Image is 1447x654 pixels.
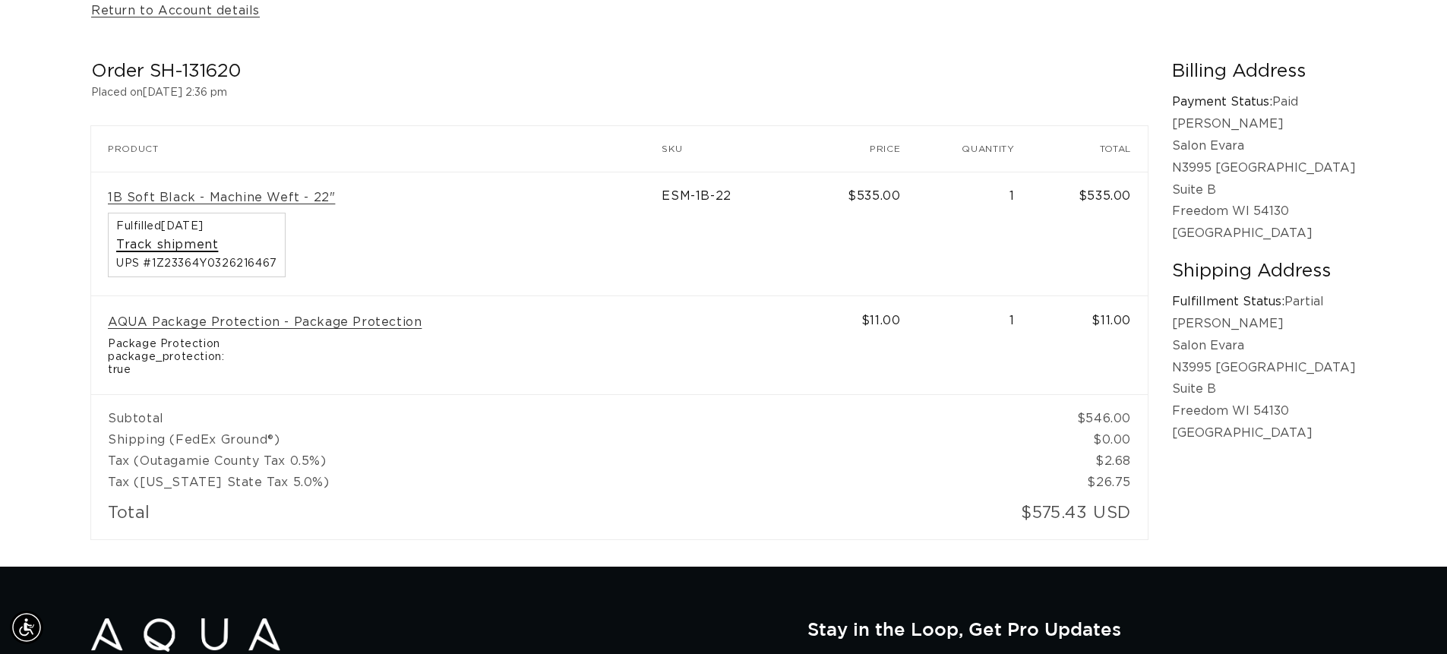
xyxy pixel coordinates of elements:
[1032,450,1148,472] td: $2.68
[662,172,803,296] td: ESM-1B-22
[91,60,1148,84] h2: Order SH-131620
[116,258,277,269] span: UPS #1Z23364Y0326216467
[108,314,422,330] a: AQUA Package Protection - Package Protection
[1032,172,1148,296] td: $535.00
[1172,96,1272,108] strong: Payment Status:
[91,394,1032,429] td: Subtotal
[917,296,1031,395] td: 1
[161,221,204,232] time: [DATE]
[1172,313,1356,444] p: [PERSON_NAME] Salon Evara N3995 [GEOGRAPHIC_DATA] Suite B Freedom WI 54130 [GEOGRAPHIC_DATA]
[108,190,335,206] a: 1B Soft Black - Machine Weft - 22"
[91,472,1032,493] td: Tax ([US_STATE] State Tax 5.0%)
[1032,296,1148,395] td: $11.00
[108,351,645,364] span: package_protection:
[108,364,645,377] span: true
[1172,113,1356,245] p: [PERSON_NAME] Salon Evara N3995 [GEOGRAPHIC_DATA] Suite B Freedom WI 54130 [GEOGRAPHIC_DATA]
[91,493,917,539] td: Total
[116,221,277,232] span: Fulfilled
[1172,291,1356,313] p: Partial
[1172,91,1356,113] p: Paid
[917,126,1031,172] th: Quantity
[804,126,918,172] th: Price
[91,429,1032,450] td: Shipping (FedEx Ground®)
[143,87,227,98] time: [DATE] 2:36 pm
[1172,295,1284,308] strong: Fulfillment Status:
[807,618,1356,640] h2: Stay in the Loop, Get Pro Updates
[848,190,900,202] span: $535.00
[1172,260,1356,283] h2: Shipping Address
[917,493,1148,539] td: $575.43 USD
[10,611,43,644] div: Accessibility Menu
[91,450,1032,472] td: Tax (Outagamie County Tax 0.5%)
[1032,429,1148,450] td: $0.00
[662,126,803,172] th: SKU
[91,84,1148,103] p: Placed on
[91,126,662,172] th: Product
[1032,394,1148,429] td: $546.00
[116,237,218,253] a: Track shipment
[1032,472,1148,493] td: $26.75
[861,314,901,327] span: $11.00
[108,338,645,351] span: Package Protection
[1172,60,1356,84] h2: Billing Address
[1032,126,1148,172] th: Total
[917,172,1031,296] td: 1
